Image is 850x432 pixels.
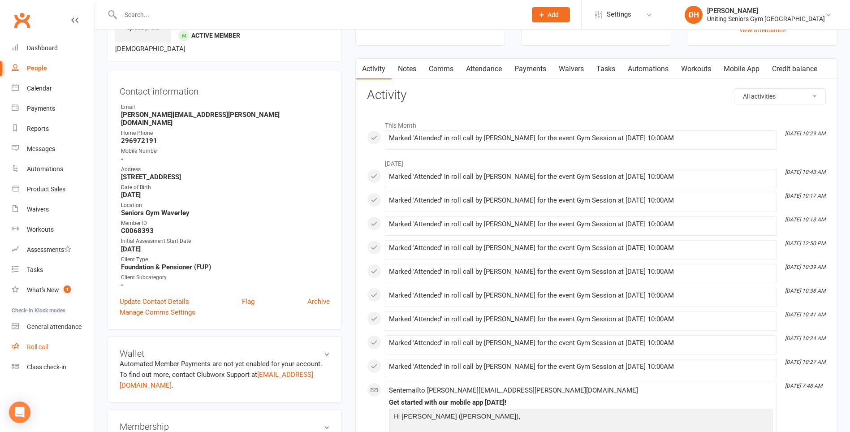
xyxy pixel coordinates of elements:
a: Product Sales [12,179,95,199]
div: Marked 'Attended' in roll call by [PERSON_NAME] for the event Gym Session at [DATE] 10:00AM [389,173,772,181]
div: Marked 'Attended' in roll call by [PERSON_NAME] for the event Gym Session at [DATE] 10:00AM [389,315,772,323]
a: Attendance [460,59,508,79]
p: Hi [PERSON_NAME] ([PERSON_NAME]), [391,411,770,424]
no-payment-system: Automated Member Payments are not yet enabled for your account. To find out more, contact Clubwor... [120,360,322,389]
i: [DATE] 10:43 AM [785,169,825,175]
div: Get started with our mobile app [DATE]! [389,399,772,406]
div: Workouts [27,226,54,233]
a: Automations [621,59,675,79]
strong: Foundation & Pensioner (FUP) [121,263,330,271]
div: Class check-in [27,363,66,371]
a: Assessments [12,240,95,260]
a: Tasks [590,59,621,79]
button: Add [532,7,570,22]
div: Calendar [27,85,52,92]
strong: [PERSON_NAME][EMAIL_ADDRESS][PERSON_NAME][DOMAIN_NAME] [121,111,330,127]
span: Active member [191,32,240,39]
i: [DATE] 10:38 AM [785,288,825,294]
div: Automations [27,165,63,173]
div: [PERSON_NAME] [707,7,825,15]
div: Waivers [27,206,49,213]
a: People [12,58,95,78]
a: What's New1 [12,280,95,300]
div: Member ID [121,219,330,228]
i: [DATE] 10:24 AM [785,335,825,341]
a: Clubworx [11,9,33,31]
a: view attendance [740,26,785,34]
div: Initial Assessment Start Date [121,237,330,246]
div: Home Phone [121,129,330,138]
strong: C0068393 [121,227,330,235]
div: Marked 'Attended' in roll call by [PERSON_NAME] for the event Gym Session at [DATE] 10:00AM [389,134,772,142]
h3: Activity [367,88,826,102]
i: [DATE] 10:39 AM [785,264,825,270]
li: This Month [367,116,826,130]
a: Class kiosk mode [12,357,95,377]
span: Sent email to [PERSON_NAME][EMAIL_ADDRESS][PERSON_NAME][DOMAIN_NAME] [389,386,638,394]
div: Tasks [27,266,43,273]
div: Marked 'Attended' in roll call by [PERSON_NAME] for the event Gym Session at [DATE] 10:00AM [389,363,772,371]
div: DH [685,6,703,24]
i: [DATE] 10:41 AM [785,311,825,318]
span: 1 [64,285,71,293]
div: General attendance [27,323,82,330]
strong: - [121,281,330,289]
div: Marked 'Attended' in roll call by [PERSON_NAME] for the event Gym Session at [DATE] 10:00AM [389,292,772,299]
div: Messages [27,145,55,152]
div: Open Intercom Messenger [9,402,30,423]
i: [DATE] 12:50 PM [785,240,825,246]
a: Payments [12,99,95,119]
div: Date of Birth [121,183,330,192]
a: Calendar [12,78,95,99]
a: Manage Comms Settings [120,307,195,318]
a: Reports [12,119,95,139]
div: Email [121,103,330,112]
div: Address [121,165,330,174]
i: [DATE] 10:29 AM [785,130,825,137]
a: Update Contact Details [120,296,189,307]
div: Payments [27,105,55,112]
div: Product Sales [27,186,65,193]
div: People [27,65,47,72]
li: [DATE] [367,154,826,168]
div: Roll call [27,343,48,350]
strong: [STREET_ADDRESS] [121,173,330,181]
a: Workouts [675,59,717,79]
i: [DATE] 10:17 AM [785,193,825,199]
a: Notes [392,59,423,79]
div: Marked 'Attended' in roll call by [PERSON_NAME] for the event Gym Session at [DATE] 10:00AM [389,339,772,347]
div: Client Subcategory [121,273,330,282]
h3: Contact information [120,83,330,96]
a: [EMAIL_ADDRESS][DOMAIN_NAME] [120,371,313,389]
a: Comms [423,59,460,79]
span: Add [548,11,559,18]
a: Flag [242,296,255,307]
div: Uniting Seniors Gym [GEOGRAPHIC_DATA] [707,15,825,23]
strong: [DATE] [121,191,330,199]
input: Search... [118,9,520,21]
a: Tasks [12,260,95,280]
a: Workouts [12,220,95,240]
strong: [DATE] [121,245,330,253]
a: Dashboard [12,38,95,58]
strong: 296972191 [121,137,330,145]
div: Client Type [121,255,330,264]
div: Assessments [27,246,71,253]
div: Mobile Number [121,147,330,156]
i: [DATE] 7:48 AM [785,383,822,389]
div: Marked 'Attended' in roll call by [PERSON_NAME] for the event Gym Session at [DATE] 10:00AM [389,197,772,204]
a: Roll call [12,337,95,357]
div: What's New [27,286,59,294]
div: Marked 'Attended' in roll call by [PERSON_NAME] for the event Gym Session at [DATE] 10:00AM [389,268,772,276]
div: Marked 'Attended' in roll call by [PERSON_NAME] for the event Gym Session at [DATE] 10:00AM [389,244,772,252]
strong: Seniors Gym Waverley [121,209,330,217]
a: Credit balance [766,59,824,79]
a: Mobile App [717,59,766,79]
span: [DEMOGRAPHIC_DATA] [115,45,186,53]
a: Activity [356,59,392,79]
strong: - [121,155,330,163]
span: Settings [607,4,631,25]
div: Location [121,201,330,210]
a: General attendance kiosk mode [12,317,95,337]
a: Archive [307,296,330,307]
